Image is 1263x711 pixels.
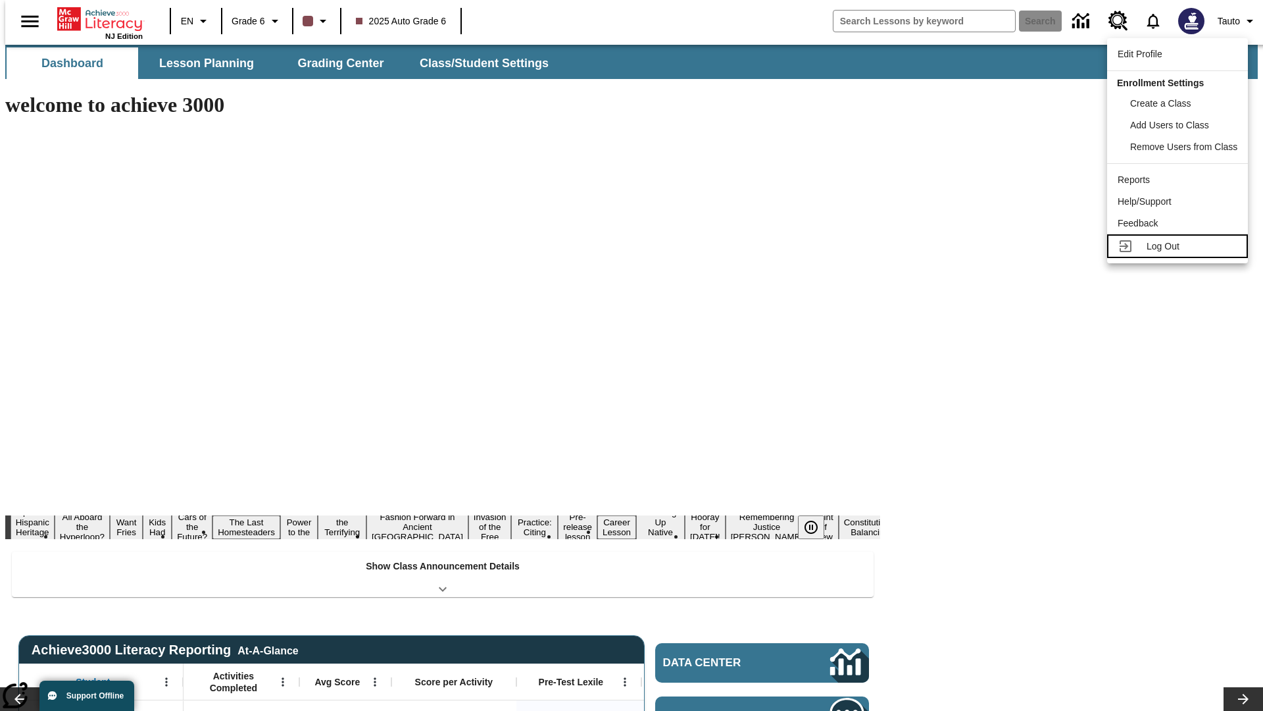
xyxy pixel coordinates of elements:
span: Enrollment Settings [1117,78,1204,88]
span: Log Out [1147,241,1179,251]
span: Create a Class [1130,98,1191,109]
span: Add Users to Class [1130,120,1209,130]
span: Edit Profile [1118,49,1162,59]
span: Feedback [1118,218,1158,228]
span: Remove Users from Class [1130,142,1237,152]
span: Reports [1118,174,1150,185]
span: Help/Support [1118,196,1172,207]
